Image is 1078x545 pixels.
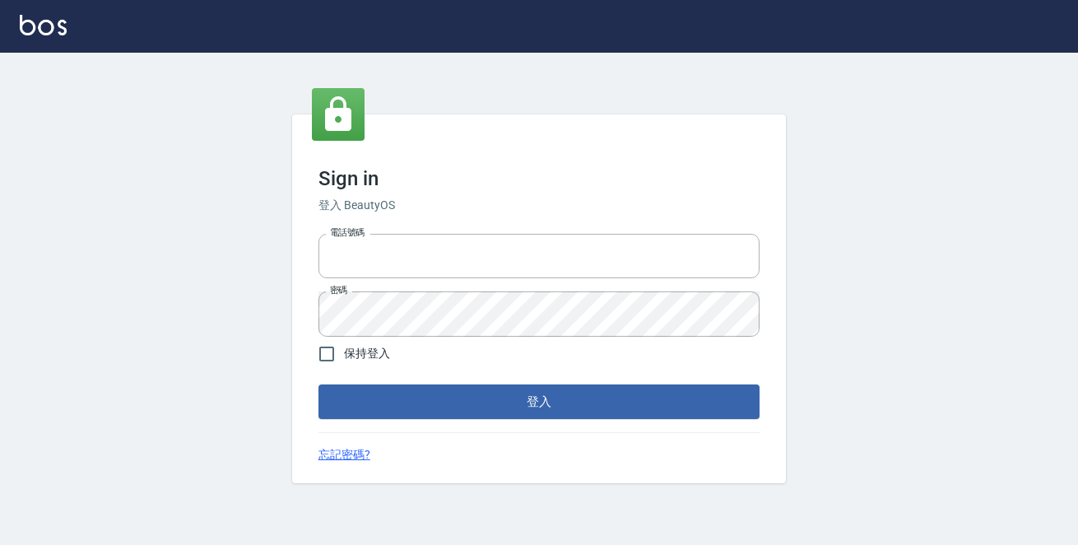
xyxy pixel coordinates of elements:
img: Logo [20,15,67,35]
h6: 登入 BeautyOS [318,197,760,214]
button: 登入 [318,384,760,419]
label: 電話號碼 [330,226,365,239]
label: 密碼 [330,284,347,296]
span: 保持登入 [344,345,390,362]
h3: Sign in [318,167,760,190]
a: 忘記密碼? [318,446,370,463]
